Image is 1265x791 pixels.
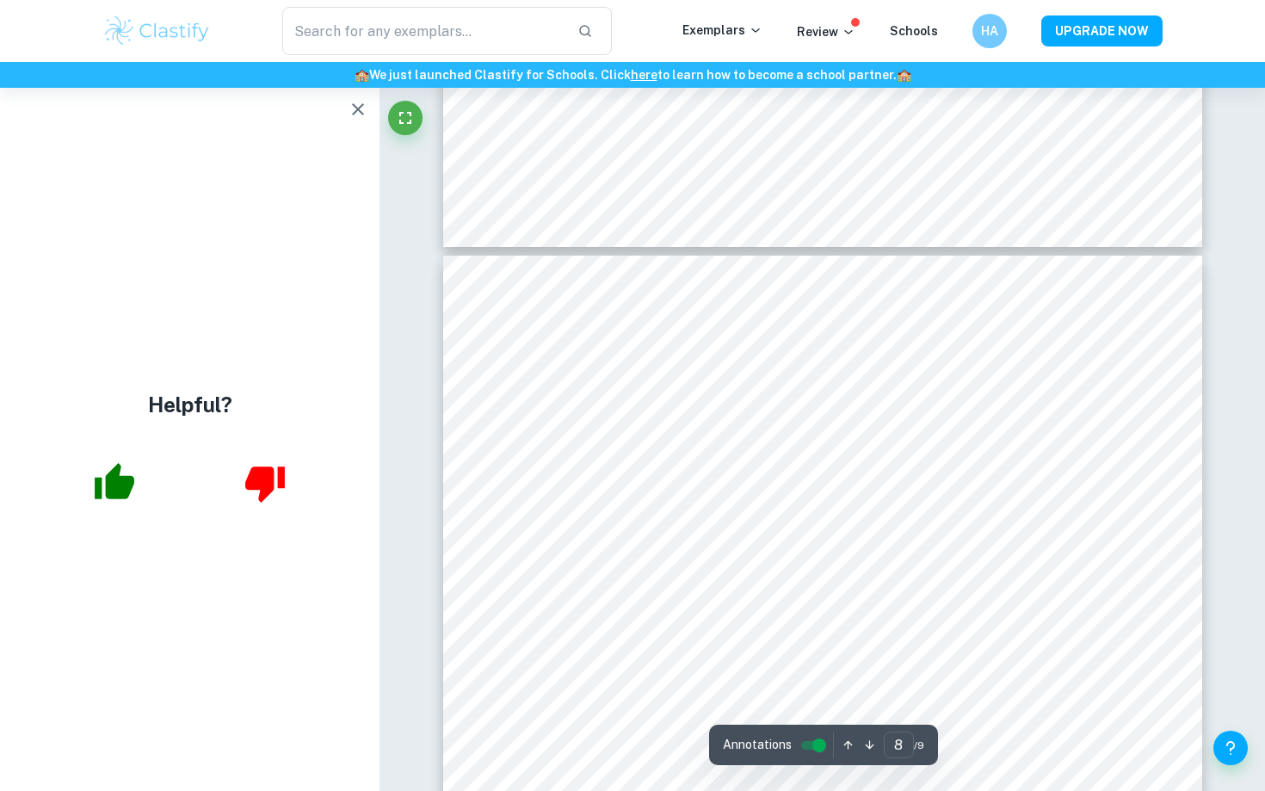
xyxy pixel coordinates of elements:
[797,22,855,41] p: Review
[682,21,762,40] p: Exemplars
[980,22,1000,40] h6: HA
[1041,15,1163,46] button: UPGRADE NOW
[148,389,232,420] h4: Helpful?
[723,736,792,754] span: Annotations
[282,7,564,55] input: Search for any exemplars...
[914,738,924,753] span: / 9
[897,68,911,82] span: 🏫
[631,68,657,82] a: here
[102,14,212,48] img: Clastify logo
[1213,731,1248,765] button: Help and Feedback
[972,14,1007,48] button: HA
[890,24,938,38] a: Schools
[3,65,1262,84] h6: We just launched Clastify for Schools. Click to learn how to become a school partner.
[355,68,369,82] span: 🏫
[388,101,423,135] button: Fullscreen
